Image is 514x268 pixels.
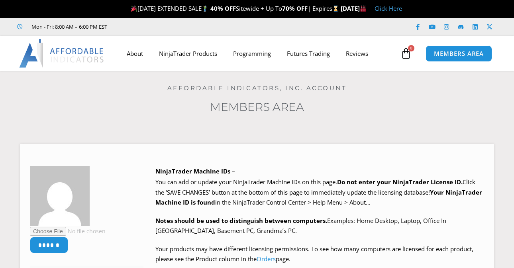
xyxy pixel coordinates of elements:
[167,84,347,92] a: Affordable Indicators, Inc. Account
[118,23,238,31] iframe: Customer reviews powered by Trustpilot
[202,6,208,12] img: 🏌️‍♂️
[338,44,376,63] a: Reviews
[434,51,484,57] span: MEMBERS AREA
[408,45,414,51] span: 0
[210,4,236,12] strong: 40% OFF
[210,100,304,114] a: Members Area
[333,6,339,12] img: ⌛
[155,167,235,175] b: NinjaTrader Machine IDs –
[257,255,276,263] a: Orders
[279,44,338,63] a: Futures Trading
[131,6,137,12] img: 🎉
[29,22,107,32] span: Mon - Fri: 8:00 AM – 6:00 PM EST
[426,45,492,62] a: MEMBERS AREA
[155,178,482,206] span: Click the ‘SAVE CHANGES’ button at the bottom of this page to immediately update the licensing da...
[375,4,402,12] a: Click Here
[30,166,90,226] img: d800646d96496d89cc49f27795a87808ba287271027c7dc79530103b8ad0df48
[155,217,327,225] strong: Notes should be used to distinguish between computers.
[155,245,473,263] span: Your products may have different licensing permissions. To see how many computers are licensed fo...
[155,178,337,186] span: You can add or update your NinjaTrader Machine IDs on this page.
[119,44,398,63] nav: Menu
[225,44,279,63] a: Programming
[19,39,105,68] img: LogoAI | Affordable Indicators – NinjaTrader
[341,4,367,12] strong: [DATE]
[119,44,151,63] a: About
[388,42,424,65] a: 0
[129,4,340,12] span: [DATE] EXTENDED SALE Sitewide + Up To | Expires
[151,44,225,63] a: NinjaTrader Products
[282,4,308,12] strong: 70% OFF
[155,217,446,235] span: Examples: Home Desktop, Laptop, Office In [GEOGRAPHIC_DATA], Basement PC, Grandma’s PC.
[360,6,366,12] img: 🏭
[337,178,463,186] b: Do not enter your NinjaTrader License ID.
